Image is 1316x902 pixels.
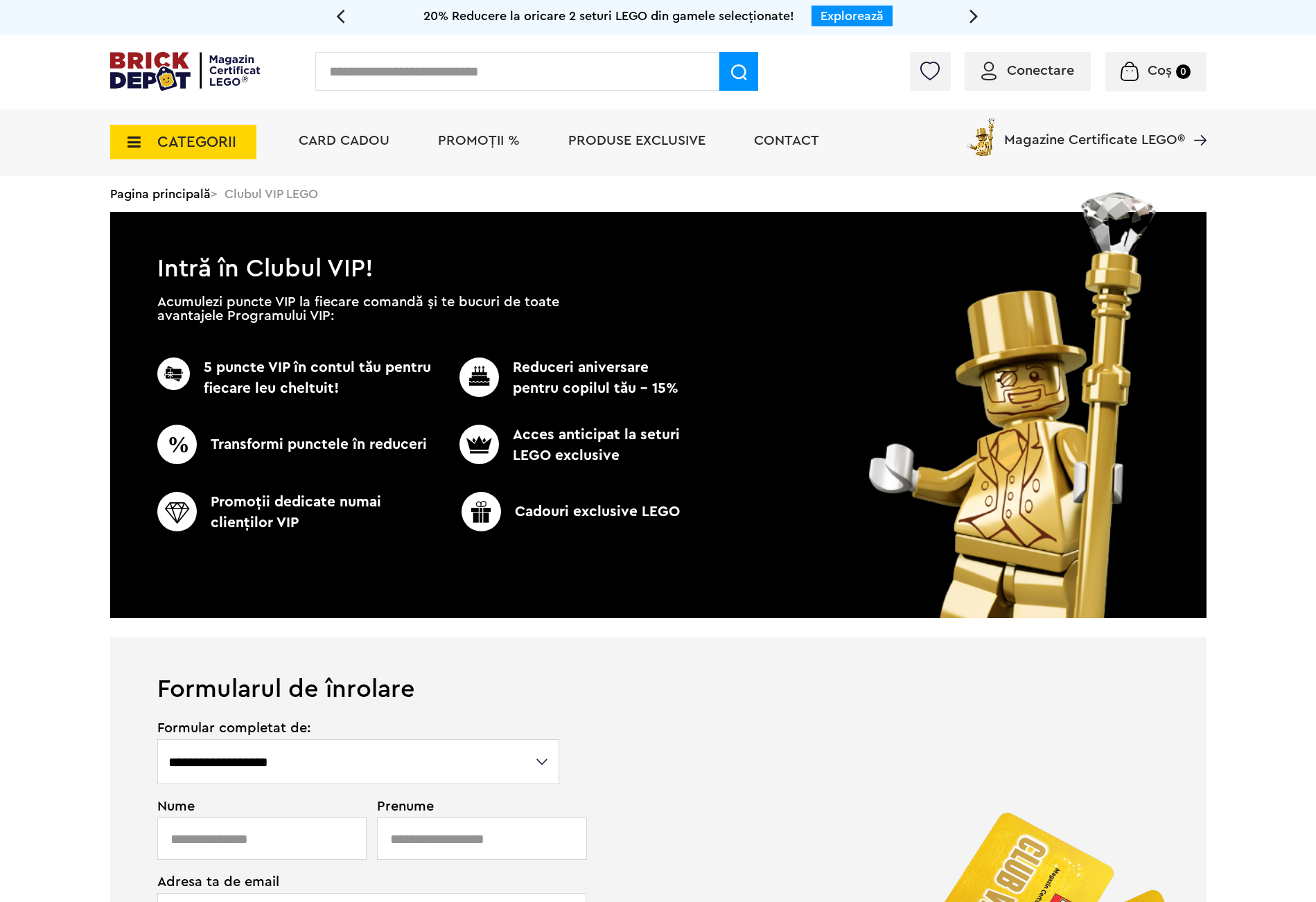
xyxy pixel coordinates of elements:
div: > Clubul VIP LEGO [110,176,1207,212]
span: CATEGORII [157,134,236,150]
img: CC_BD_Green_chek_mark [459,425,499,464]
a: Card Cadou [299,134,389,148]
img: CC_BD_Green_chek_mark [157,492,197,531]
p: Promoţii dedicate numai clienţilor VIP [157,492,437,533]
p: Reduceri aniversare pentru copilul tău - 15% [437,357,685,399]
a: Pagina principală [110,188,211,200]
h1: Formularul de înrolare [110,637,1207,702]
img: CC_BD_Green_chek_mark [157,425,197,464]
span: Conectare [1007,64,1074,78]
span: Magazine Certificate LEGO® [1004,115,1185,147]
p: Cadouri exclusive LEGO [431,492,710,531]
h1: Intră în Clubul VIP! [110,212,1207,276]
span: Coș [1148,64,1172,78]
img: CC_BD_Green_chek_mark [462,492,501,531]
span: Nume [157,799,360,813]
a: Contact [754,134,819,148]
span: 20% Reducere la oricare 2 seturi LEGO din gamele selecționate! [423,10,794,22]
a: PROMOȚII % [438,134,520,148]
span: Formular completat de: [157,721,561,735]
p: 5 puncte VIP în contul tău pentru fiecare leu cheltuit! [157,357,437,399]
small: 0 [1176,64,1191,79]
a: Explorează [821,10,884,22]
a: Magazine Certificate LEGO® [1185,115,1207,129]
img: CC_BD_Green_chek_mark [157,357,190,390]
a: Produse exclusive [568,134,705,148]
img: CC_BD_Green_chek_mark [459,357,499,397]
span: Prenume [377,799,561,813]
a: Conectare [981,64,1074,78]
p: Acumulezi puncte VIP la fiecare comandă și te bucuri de toate avantajele Programului VIP: [157,295,559,323]
img: vip_page_image [850,193,1177,618]
p: Transformi punctele în reduceri [157,425,437,464]
span: Adresa ta de email [157,875,561,889]
p: Acces anticipat la seturi LEGO exclusive [437,425,685,466]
